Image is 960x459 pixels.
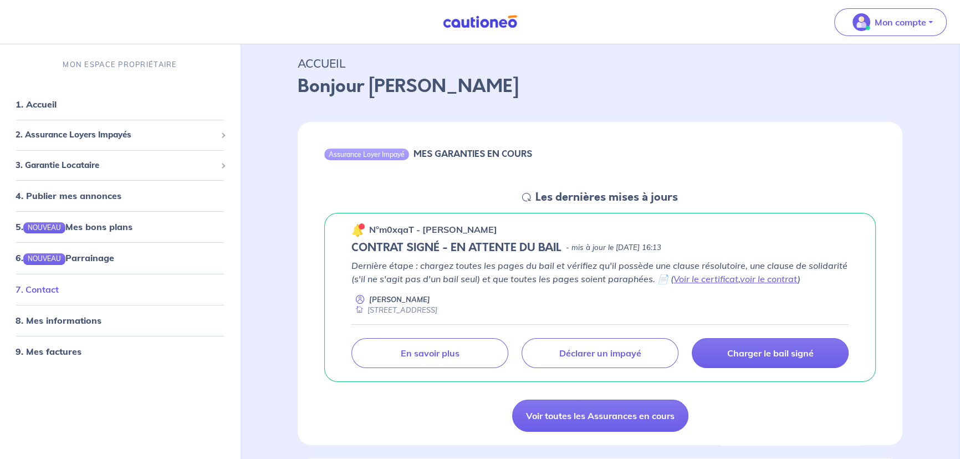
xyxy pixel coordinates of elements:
[351,305,437,315] div: [STREET_ADDRESS]
[852,13,870,31] img: illu_account_valid_menu.svg
[4,93,236,115] div: 1. Accueil
[16,345,81,356] a: 9. Mes factures
[740,273,798,284] a: voir le contrat
[16,99,57,110] a: 1. Accueil
[875,16,926,29] p: Mon compte
[692,338,849,368] a: Charger le bail signé
[535,191,678,204] h5: Les dernières mises à jours
[16,283,59,294] a: 7. Contact
[512,400,688,432] a: Voir toutes les Assurances en cours
[324,149,409,160] div: Assurance Loyer Impayé
[566,242,661,253] p: - mis à jour le [DATE] 16:13
[522,338,678,368] a: Déclarer un impayé
[16,190,121,201] a: 4. Publier mes annonces
[298,53,902,73] p: ACCUEIL
[413,149,532,159] h6: MES GARANTIES EN COURS
[4,154,236,176] div: 3. Garantie Locataire
[4,185,236,207] div: 4. Publier mes annonces
[4,216,236,238] div: 5.NOUVEAUMes bons plans
[4,309,236,331] div: 8. Mes informations
[369,294,430,305] p: [PERSON_NAME]
[16,252,114,263] a: 6.NOUVEAUParrainage
[4,247,236,269] div: 6.NOUVEAUParrainage
[351,259,849,285] p: Dernière étape : chargez toutes les pages du bail et vérifiez qu'il possède une clause résolutoir...
[298,73,902,100] p: Bonjour [PERSON_NAME]
[351,338,508,368] a: En savoir plus
[63,59,177,70] p: MON ESPACE PROPRIÉTAIRE
[16,159,216,171] span: 3. Garantie Locataire
[4,124,236,146] div: 2. Assurance Loyers Impayés
[727,348,814,359] p: Charger le bail signé
[351,241,849,254] div: state: CONTRACT-SIGNED, Context: NEW,CHOOSE-CERTIFICATE,ALONE,LESSOR-DOCUMENTS
[351,241,561,254] h5: CONTRAT SIGNÉ - EN ATTENTE DU BAIL
[369,223,497,236] p: n°m0xqaT - [PERSON_NAME]
[4,278,236,300] div: 7. Contact
[834,8,947,36] button: illu_account_valid_menu.svgMon compte
[16,129,216,141] span: 2. Assurance Loyers Impayés
[16,221,132,232] a: 5.NOUVEAUMes bons plans
[351,223,365,237] img: 🔔
[559,348,641,359] p: Déclarer un impayé
[673,273,738,284] a: Voir le certificat
[4,340,236,362] div: 9. Mes factures
[401,348,459,359] p: En savoir plus
[438,15,522,29] img: Cautioneo
[16,314,101,325] a: 8. Mes informations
